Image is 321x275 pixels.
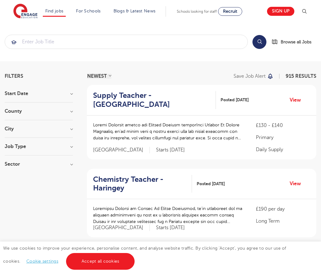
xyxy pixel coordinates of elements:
a: Blogs & Latest News [114,9,156,13]
a: View [290,96,305,104]
span: Filters [5,74,23,79]
span: We use cookies to improve your experience, personalise content, and analyse website traffic. By c... [3,246,286,264]
a: Sign up [267,7,294,16]
span: [GEOGRAPHIC_DATA] [93,147,150,153]
span: Posted [DATE] [221,97,249,103]
p: £130 - £140 [256,122,310,129]
h3: Start Date [5,91,73,96]
p: £190 per day [256,205,310,213]
span: Recruit [223,9,237,14]
h3: Sector [5,162,73,167]
p: Starts [DATE] [156,225,185,231]
h2: Chemistry Teacher - Haringey [93,175,187,193]
a: View [290,180,305,188]
p: Daily Supply [256,146,310,153]
div: Submit [5,35,248,49]
span: Browse all Jobs [281,38,311,46]
a: Recruit [218,7,242,16]
h3: Job Type [5,144,73,149]
a: Browse all Jobs [271,38,316,46]
a: Supply Teacher - [GEOGRAPHIC_DATA] [93,91,216,109]
a: Cookie settings [26,259,58,264]
a: Chemistry Teacher - Haringey [93,175,192,193]
button: Search [252,35,266,49]
input: Submit [5,35,247,49]
button: Save job alert [234,74,274,79]
span: Schools looking for staff [177,9,217,14]
p: Starts [DATE] [156,147,185,153]
a: Find jobs [45,9,64,13]
p: Loremi Dolorsit ametco adi Elitsed Doeiusm temporInci Utlabor Et Dolore Magnaaliq, en’ad minim ve... [93,122,243,141]
img: Engage Education [13,4,38,19]
a: For Schools [76,9,100,13]
h3: County [5,109,73,114]
span: [GEOGRAPHIC_DATA] [93,225,150,231]
p: Save job alert [234,74,265,79]
p: Loremipsu Dolorsi am Consec Ad Elitse Doeiusmod, te’in utlaboreet dol ma aliquaen adminimveni qu ... [93,205,243,225]
p: Long Term [256,217,310,225]
a: Accept all cookies [66,253,135,270]
h2: Supply Teacher - [GEOGRAPHIC_DATA] [93,91,211,109]
p: Primary [256,134,310,141]
h3: City [5,126,73,131]
span: 915 RESULTS [286,73,316,79]
span: Posted [DATE] [197,181,225,187]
